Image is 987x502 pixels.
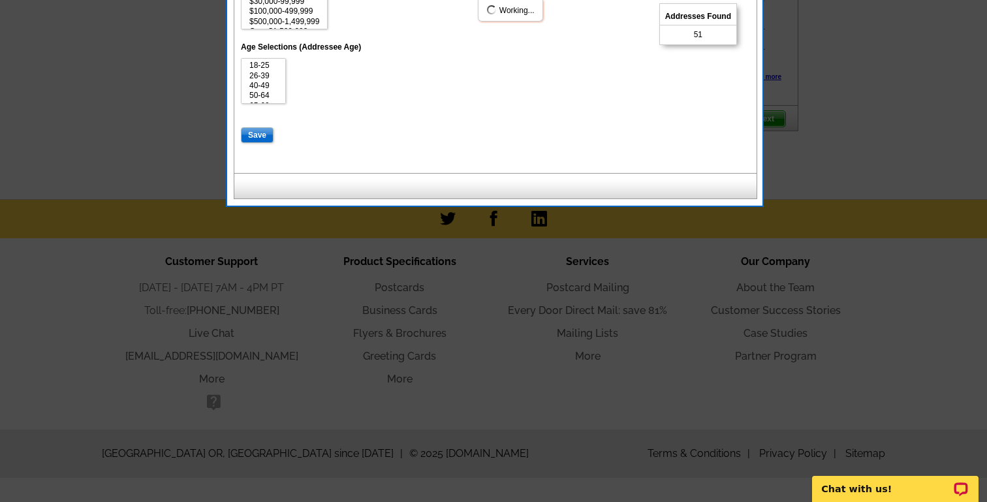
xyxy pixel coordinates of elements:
[248,27,321,37] option: Over $1,500,000
[241,127,274,143] input: Save
[486,5,497,15] img: loading...
[241,41,361,53] label: Age Selections (Addressee Age)
[248,81,279,91] option: 40-49
[248,61,279,71] option: 18-25
[694,29,702,40] span: 51
[660,8,736,25] span: Addresses Found
[248,91,279,101] option: 50-64
[248,101,279,111] option: 65-69
[248,71,279,81] option: 26-39
[248,17,321,27] option: $500,000-1,499,999
[804,461,987,502] iframe: LiveChat chat widget
[248,7,321,16] option: $100,000-499,999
